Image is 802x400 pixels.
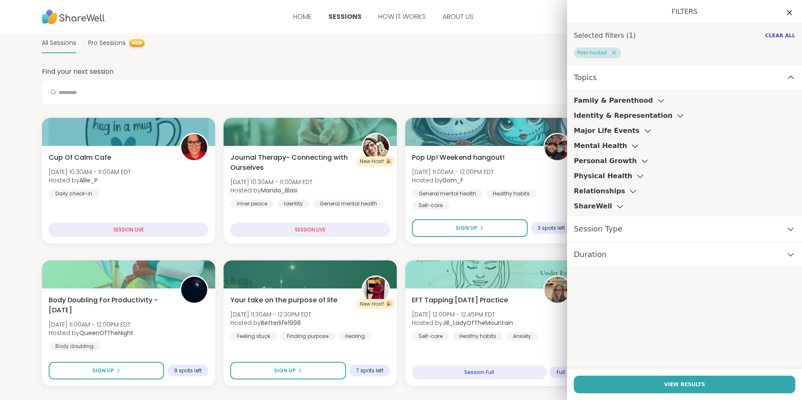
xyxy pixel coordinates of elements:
[574,7,795,17] h1: Filters
[453,332,503,340] div: Healthy habits
[412,332,449,340] div: Self-care
[230,186,312,195] span: Hosted by
[412,319,513,327] span: Hosted by
[230,153,352,173] span: Journal Therapy- Connecting with Ourselves
[443,319,513,327] b: Jill_LadyOfTheMountain
[49,153,111,163] span: Cup Of Calm Cafe
[412,176,494,184] span: Hosted by
[181,134,207,160] img: Allie_P
[277,200,310,208] div: Identity
[230,332,277,340] div: Feeling stuck
[79,176,98,184] b: Allie_P
[412,365,547,379] div: Session Full
[443,176,463,184] b: Dom_F
[42,5,105,29] img: ShareWell Nav Logo
[230,178,312,186] span: [DATE] 10:30AM - 11:00AM EDT
[574,249,607,260] span: Duration
[412,219,528,237] button: Sign Up
[357,156,395,166] div: New Host! 🎉
[49,362,164,379] button: Sign Up
[574,72,597,83] span: Topics
[486,190,536,198] div: Healthy habits
[313,200,384,208] div: General mental health
[456,224,477,232] span: Sign Up
[42,39,76,47] span: All Sessions
[577,49,607,56] span: Peer-hosted
[49,223,208,237] div: SESSION LIVE
[574,223,622,235] span: Session Type
[174,367,202,374] span: 9 spots left
[79,329,133,337] b: QueenOfTheNight
[574,126,640,136] h3: Major Life Events
[574,186,625,196] h3: Relationships
[574,376,795,393] button: View Results
[280,332,335,340] div: Finding purpose
[49,176,131,184] span: Hosted by
[574,156,637,166] h3: Personal Growth
[230,362,346,379] button: Sign Up
[412,153,505,163] span: Pop Up! Weekend hangout!
[538,225,565,231] span: 3 spots left
[574,111,672,121] h3: Identity & Representation
[356,367,383,374] span: 7 spots left
[363,134,389,160] img: Manda_Blasi
[49,168,131,176] span: [DATE] 10:30AM - 11:00AM EDT
[261,319,301,327] b: Betterlife1998
[363,277,389,303] img: Betterlife1998
[574,201,612,211] h3: ShareWell
[574,96,653,106] h3: Family & Parenthood
[412,310,513,319] span: [DATE] 12:00PM - 12:45PM EDT
[261,186,297,195] b: Manda_Blasi
[129,39,145,47] span: NEW
[230,319,311,327] span: Hosted by
[412,168,494,176] span: [DATE] 11:00AM - 12:00PM EDT
[765,32,795,39] span: Clear All
[412,190,483,198] div: General mental health
[544,134,570,160] img: Dom_F
[49,329,133,337] span: Hosted by
[357,299,395,309] div: New Host! 🎉
[574,171,632,181] h3: Physical Health
[181,277,207,303] img: QueenOfTheNight
[574,141,627,151] h3: Mental Health
[664,381,705,388] span: View Results
[574,31,636,41] h1: Selected filters ( 1 )
[557,369,565,376] span: Full
[378,12,426,21] a: HOW IT WORKS
[412,295,508,305] span: EFT Tapping [DATE] Practice
[230,295,337,305] span: Your take on the purpose of life
[49,190,99,198] div: Daily check-in
[230,223,390,237] div: SESSION LIVE
[412,201,449,210] div: Self-care
[42,67,114,77] h2: Find your next session
[49,295,171,315] span: Body Doubling For Productivity - [DATE]
[506,332,538,340] div: Anxiety
[544,277,570,303] img: Jill_LadyOfTheMountain
[328,12,362,21] a: SESSIONS
[92,367,114,374] span: Sign Up
[230,310,311,319] span: [DATE] 11:30AM - 12:30PM EDT
[88,39,126,47] span: Pro Sessions
[339,332,372,340] div: Healing
[49,320,133,329] span: [DATE] 11:00AM - 12:00PM EDT
[293,12,312,21] a: HOME
[274,367,296,374] span: Sign Up
[230,200,274,208] div: Inner peace
[443,12,474,21] a: ABOUT US
[49,342,100,351] div: Body doubling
